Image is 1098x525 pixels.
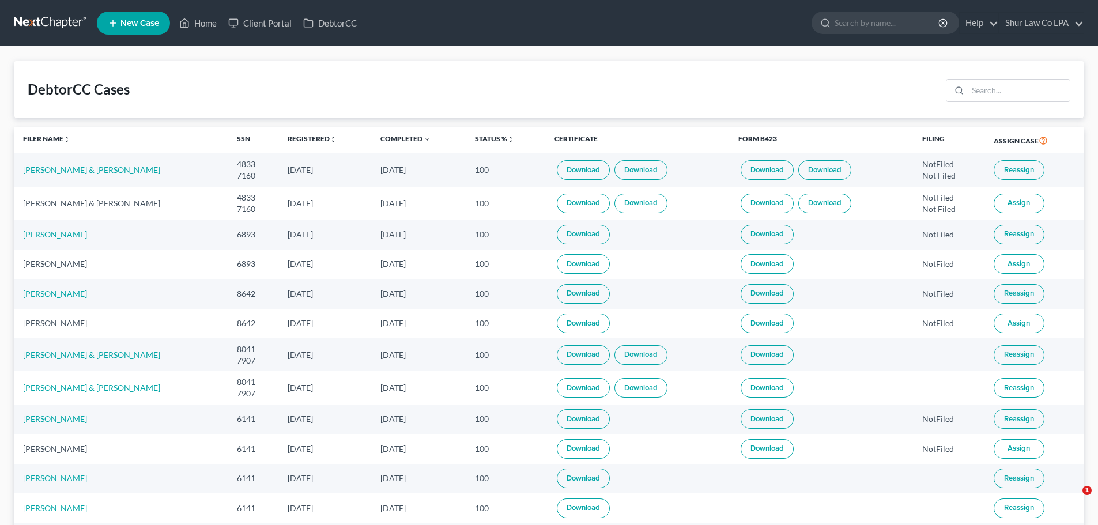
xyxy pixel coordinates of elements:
td: [DATE] [278,464,371,493]
a: Download [614,194,667,213]
th: Assign Case [984,127,1084,154]
div: 4833 [237,158,269,170]
iframe: Intercom live chat [1059,486,1086,513]
td: [DATE] [371,309,466,338]
span: Assign [1008,319,1030,328]
div: 6893 [237,229,269,240]
th: Form B423 [729,127,913,154]
td: [DATE] [371,220,466,249]
div: [PERSON_NAME] [23,318,218,329]
span: Assign [1008,259,1030,269]
div: 8642 [237,318,269,329]
td: [DATE] [371,493,466,523]
td: 100 [466,464,545,493]
a: Completed expand_more [380,134,431,143]
a: Registeredunfold_more [288,134,337,143]
button: Reassign [994,409,1044,429]
div: NotFiled [922,443,975,455]
span: Assign [1008,444,1030,453]
a: Download [741,314,794,333]
td: 100 [466,279,545,308]
span: New Case [120,19,159,28]
a: Download [741,345,794,365]
div: [PERSON_NAME] [23,443,218,455]
td: [DATE] [278,250,371,279]
a: Download [557,160,610,180]
span: Reassign [1004,165,1034,175]
td: 100 [466,309,545,338]
a: Download [741,194,794,213]
button: Reassign [994,284,1044,304]
th: Certificate [545,127,729,154]
a: Download [557,469,610,488]
a: Download [557,284,610,304]
div: DebtorCC Cases [28,80,130,99]
div: NotFiled [922,258,975,270]
td: [DATE] [371,187,466,220]
a: Download [614,378,667,398]
td: [DATE] [278,434,371,463]
button: Assign [994,439,1044,459]
div: 8642 [237,288,269,300]
a: Download [557,498,610,518]
th: SSN [228,127,278,154]
td: 100 [466,493,545,523]
td: 100 [466,371,545,404]
div: 7160 [237,170,269,182]
i: expand_more [424,136,431,143]
a: [PERSON_NAME] [23,414,87,424]
td: [DATE] [278,405,371,434]
button: Assign [994,194,1044,213]
td: [DATE] [371,405,466,434]
td: [DATE] [371,250,466,279]
div: 6141 [237,503,269,514]
td: 100 [466,405,545,434]
a: [PERSON_NAME] [23,473,87,483]
a: Home [173,13,222,33]
a: Download [557,409,610,429]
td: 100 [466,220,545,249]
a: Download [798,160,851,180]
td: [DATE] [371,338,466,371]
div: NotFiled [922,158,975,170]
a: Download [741,409,794,429]
button: Reassign [994,160,1044,180]
div: 6141 [237,473,269,484]
div: NotFiled [922,192,975,203]
td: [DATE] [371,279,466,308]
a: Download [741,439,794,459]
div: 7160 [237,203,269,215]
td: 100 [466,434,545,463]
input: Search by name... [835,12,940,33]
div: NotFiled [922,413,975,425]
button: Reassign [994,498,1044,518]
td: [DATE] [278,279,371,308]
a: Shur Law Co LPA [999,13,1084,33]
div: 6893 [237,258,269,270]
i: unfold_more [507,136,514,143]
a: Download [557,225,610,244]
div: 7907 [237,388,269,399]
a: [PERSON_NAME] [23,289,87,299]
td: 100 [466,187,545,220]
div: NotFiled [922,318,975,329]
a: DebtorCC [297,13,363,33]
button: Reassign [994,378,1044,398]
a: Status %unfold_more [475,134,514,143]
a: Download [557,314,610,333]
a: Download [557,254,610,274]
a: [PERSON_NAME] [23,229,87,239]
a: [PERSON_NAME] & [PERSON_NAME] [23,350,160,360]
a: [PERSON_NAME] [23,503,87,513]
td: [DATE] [371,153,466,186]
td: [DATE] [371,464,466,493]
a: [PERSON_NAME] & [PERSON_NAME] [23,165,160,175]
a: Download [557,194,610,213]
div: 8041 [237,343,269,355]
div: 7907 [237,355,269,367]
a: Download [741,254,794,274]
button: Assign [994,314,1044,333]
span: Reassign [1004,350,1034,359]
a: Download [557,345,610,365]
span: Reassign [1004,229,1034,239]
